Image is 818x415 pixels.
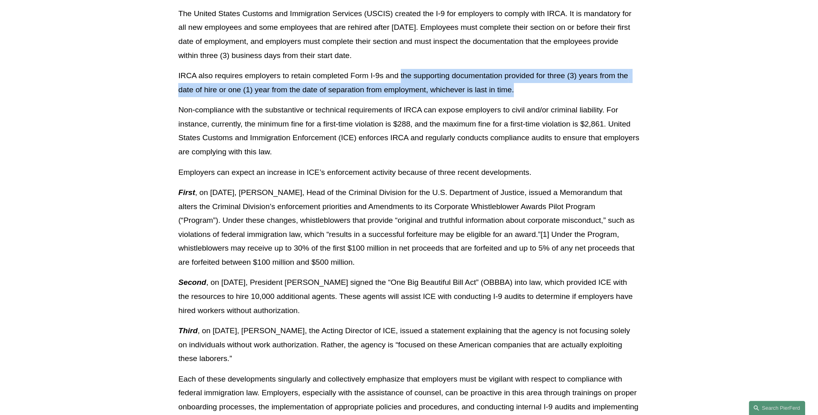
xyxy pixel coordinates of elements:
p: , on [DATE], President [PERSON_NAME] signed the “One Big Beautiful Bill Act” (OBBBA) into law, wh... [178,276,640,317]
p: Employers can expect an increase in ICE’s enforcement activity because of three recent developments. [178,166,640,180]
p: , on [DATE], [PERSON_NAME], the Acting Director of ICE, issued a statement explaining that the ag... [178,324,640,366]
p: IRCA also requires employers to retain completed Form I-9s and the supporting documentation provi... [178,69,640,97]
p: Non-compliance with the substantive or technical requirements of IRCA can expose employers to civ... [178,103,640,159]
em: First [178,188,195,197]
em: Third [178,326,198,335]
p: The United States Customs and Immigration Services (USCIS) created the I-9 for employers to compl... [178,7,640,62]
p: , on [DATE], [PERSON_NAME], Head of the Criminal Division for the U.S. Department of Justice, iss... [178,186,640,269]
a: Search this site [749,401,805,415]
em: Second [178,278,206,286]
